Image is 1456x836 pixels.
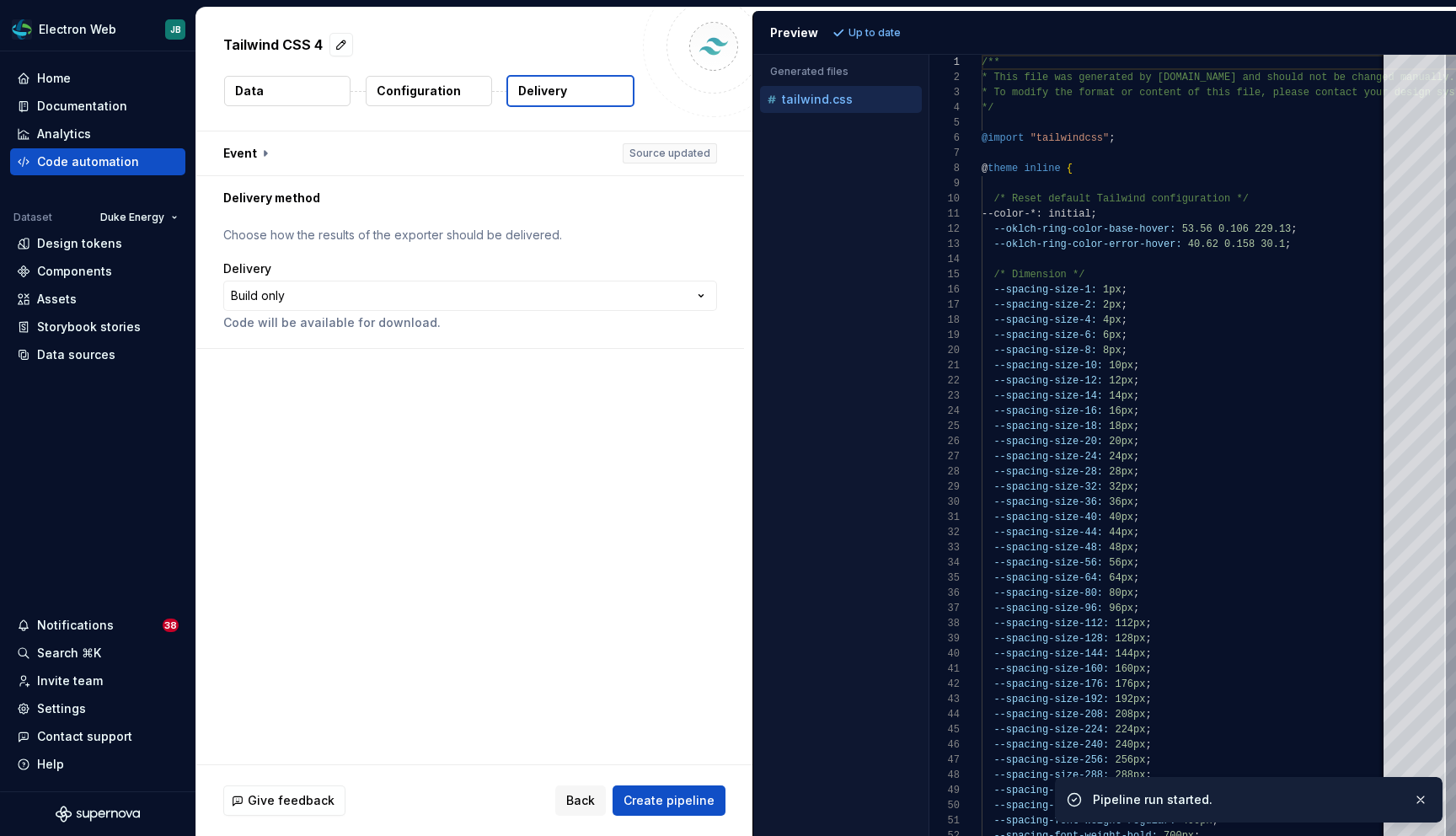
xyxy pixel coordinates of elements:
span: ; [1133,557,1139,569]
span: ; [1133,542,1139,554]
span: --spacing-size-256: [993,754,1109,766]
span: 0.106 [1218,223,1248,235]
span: 14px [1109,390,1133,402]
span: --spacing-size-176: [993,678,1109,690]
div: 30 [929,495,960,510]
span: ; [1145,618,1151,630]
div: 40 [929,646,960,662]
span: --spacing-size-80: [993,587,1103,599]
span: ; [1121,345,1127,356]
span: --spacing-size-224: [993,724,1109,736]
p: Tailwind CSS 4 [223,35,323,55]
span: @ [982,163,988,174]
span: ; [1121,314,1127,326]
span: 53.56 [1181,223,1212,235]
button: Help [10,751,185,778]
span: ; [1145,663,1151,675]
span: ; [1133,512,1139,523]
button: tailwind.css [760,90,922,109]
p: Generated files [770,65,912,78]
span: --spacing-size-8: [993,345,1096,356]
span: --spacing-size-16: [993,405,1103,417]
span: --spacing-size-112: [993,618,1109,630]
span: ; [1121,330,1127,341]
div: Storybook stories [37,319,141,335]
p: Choose how the results of the exporter should be delivered. [223,227,717,244]
div: 34 [929,555,960,571]
img: f6f21888-ac52-4431-a6ea-009a12e2bf23.png [12,19,32,40]
div: 3 [929,85,960,100]
div: Design tokens [37,235,122,252]
span: /* Reset default Tailwind configuration */ [993,193,1248,205]
span: Duke Energy [100,211,164,224]
div: 18 [929,313,960,328]
span: Give feedback [248,792,335,809]
div: 13 [929,237,960,252]
span: --spacing-size-144: [993,648,1109,660]
span: 208px [1115,709,1145,721]
span: --spacing-size-2: [993,299,1096,311]
div: Invite team [37,673,103,689]
span: --oklch-ring-color-base-hover: [993,223,1175,235]
span: uld not be changed manually. [1285,72,1455,83]
span: --spacing-size-12: [993,375,1103,387]
div: 51 [929,813,960,828]
span: --color-*: initial; [982,208,1097,220]
span: 112px [1115,618,1145,630]
span: --spacing-size-1: [993,284,1096,296]
div: 41 [929,662,960,677]
span: 12px [1109,375,1133,387]
a: Design tokens [10,230,185,257]
label: Delivery [223,260,271,277]
div: 20 [929,343,960,358]
span: /* Dimension */ [993,269,1084,281]
span: 56px [1109,557,1133,569]
span: ; [1133,405,1139,417]
div: Settings [37,700,86,717]
div: 45 [929,722,960,737]
button: Give feedback [223,785,345,816]
div: Help [37,756,64,773]
div: Data sources [37,346,115,363]
span: ; [1133,572,1139,584]
span: @import [982,132,1024,144]
span: * To modify the format or content of this file, p [982,87,1279,99]
div: 28 [929,464,960,480]
span: 80px [1109,587,1133,599]
a: Settings [10,695,185,722]
div: 46 [929,737,960,753]
button: Search ⌘K [10,640,185,667]
span: --spacing-size-128: [993,633,1109,645]
button: Electron WebJB [3,11,192,47]
span: ; [1121,299,1127,311]
span: --spacing-size-4: [993,314,1096,326]
span: --oklch-ring-color-error-hover: [993,238,1181,250]
span: 160px [1115,663,1145,675]
button: Back [555,785,606,816]
div: 44 [929,707,960,722]
div: 49 [929,783,960,798]
span: 1px [1103,284,1121,296]
span: { [1066,163,1072,174]
span: --spacing-size-20: [993,436,1103,447]
span: --spacing-size-28: [993,466,1103,478]
div: Assets [37,291,77,308]
span: 40px [1109,512,1133,523]
span: ; [1133,421,1139,432]
div: 35 [929,571,960,586]
div: 32 [929,525,960,540]
span: 36px [1109,496,1133,508]
div: 23 [929,389,960,404]
span: * This file was generated by [DOMAIN_NAME] and sho [982,72,1285,83]
button: Data [224,76,351,106]
span: 256px [1115,754,1145,766]
a: Analytics [10,121,185,147]
span: 48px [1109,542,1133,554]
div: Home [37,70,71,87]
span: --spacing-size-64: [993,572,1103,584]
div: 8 [929,161,960,176]
div: Notifications [37,617,114,634]
p: Up to date [848,26,901,40]
span: --spacing-size-96: [993,603,1103,614]
span: --spacing-size-288: [993,769,1109,781]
